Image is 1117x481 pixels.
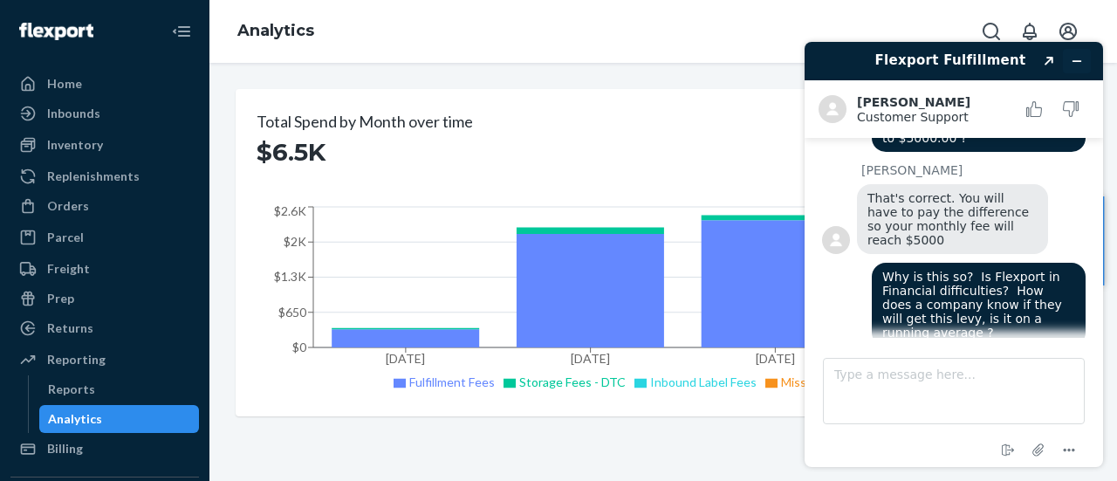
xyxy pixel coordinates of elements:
[284,234,306,249] tspan: $2K
[10,285,199,313] a: Prep
[974,14,1009,49] button: Open Search Box
[1012,14,1047,49] button: Open notifications
[571,351,610,366] tspan: [DATE]
[650,374,757,389] span: Inbound Label Fees
[47,105,100,122] div: Inbounds
[47,197,89,215] div: Orders
[223,6,328,57] ol: breadcrumbs
[47,290,74,307] div: Prep
[47,229,84,246] div: Parcel
[10,131,199,159] a: Inventory
[48,381,95,398] div: Reports
[10,255,199,283] a: Freight
[10,223,199,251] a: Parcel
[39,375,200,403] a: Reports
[292,340,307,354] tspan: $0
[1051,14,1086,49] button: Open account menu
[47,320,93,337] div: Returns
[386,351,425,366] tspan: [DATE]
[791,28,1117,481] iframe: Find more information here
[10,162,199,190] a: Replenishments
[274,203,306,218] tspan: $2.6K
[781,374,912,389] span: Missing Container Label
[164,14,199,49] button: Close Navigation
[10,314,199,342] a: Returns
[47,136,103,154] div: Inventory
[257,110,473,133] h2: Total Spend by Month over time
[47,168,140,185] div: Replenishments
[10,70,199,98] a: Home
[10,100,199,127] a: Inbounds
[10,435,199,463] a: Billing
[278,305,307,320] tspan: $650
[47,351,106,368] div: Reporting
[10,346,199,374] a: Reporting
[47,75,82,93] div: Home
[274,269,306,284] tspan: $1.3K
[19,23,93,40] img: Flexport logo
[48,410,102,428] div: Analytics
[756,351,795,366] tspan: [DATE]
[47,440,83,457] div: Billing
[257,136,326,168] span: $6.5K
[39,405,200,433] a: Analytics
[10,192,199,220] a: Orders
[519,374,626,389] span: Storage Fees - DTC
[38,12,74,28] span: Chat
[47,260,90,278] div: Freight
[237,21,314,40] a: Analytics
[409,374,495,389] span: Fulfillment Fees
